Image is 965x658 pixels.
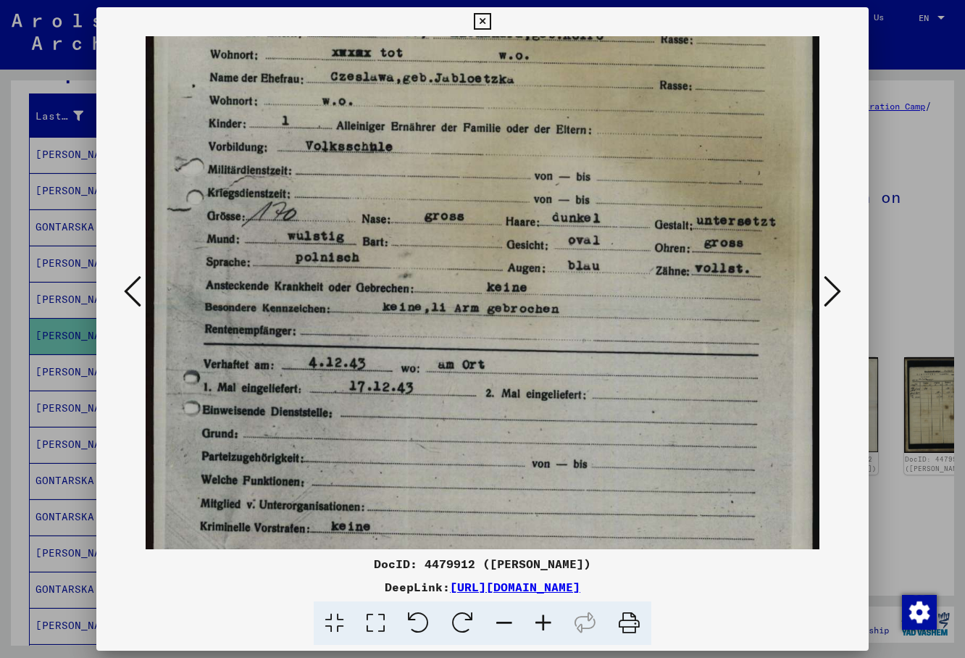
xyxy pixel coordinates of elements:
div: Change consent [901,594,936,629]
img: Change consent [902,595,937,630]
div: DocID: 4479912 ([PERSON_NAME]) [96,555,869,572]
div: DeepLink: [96,578,869,596]
a: [URL][DOMAIN_NAME] [450,580,580,594]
